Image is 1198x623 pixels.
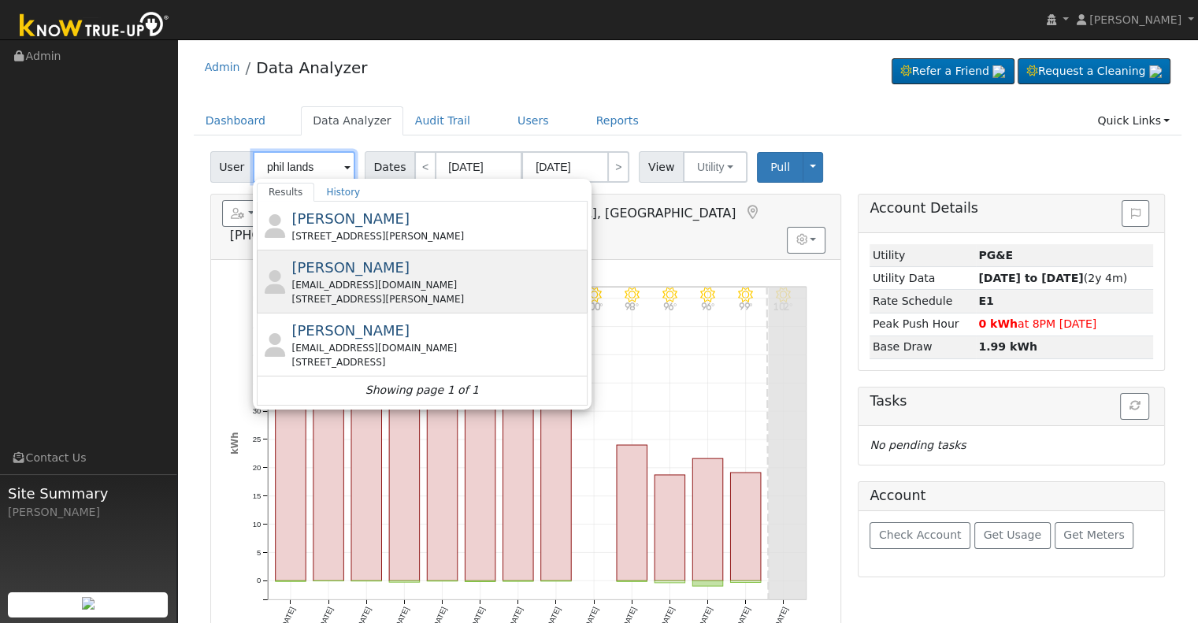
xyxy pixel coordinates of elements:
[1089,13,1181,26] span: [PERSON_NAME]
[1085,106,1181,135] a: Quick Links
[655,580,685,583] rect: onclick=""
[257,547,261,556] text: 5
[252,520,261,528] text: 10
[625,287,640,302] i: 8/27 - Clear
[465,580,495,581] rect: onclick=""
[992,65,1005,78] img: retrieve
[978,317,1018,330] strong: 0 kWh
[389,334,420,580] rect: onclick=""
[1018,58,1170,85] a: Request a Cleaning
[1149,65,1162,78] img: retrieve
[541,409,572,580] rect: onclick=""
[365,151,415,183] span: Dates
[587,287,602,302] i: 8/26 - Clear
[313,387,344,580] rect: onclick=""
[744,205,761,221] a: Map
[892,58,1014,85] a: Refer a Friend
[205,61,240,73] a: Admin
[503,379,533,580] rect: onclick=""
[503,580,533,581] rect: onclick=""
[427,347,458,580] rect: onclick=""
[314,183,372,202] a: History
[1122,200,1149,227] button: Issue History
[618,302,645,311] p: 98°
[870,290,975,313] td: Rate Schedule
[12,9,177,44] img: Know True-Up
[541,580,572,581] rect: onclick=""
[1055,522,1134,549] button: Get Meters
[1063,528,1125,541] span: Get Meters
[252,491,261,500] text: 15
[655,475,685,580] rect: onclick=""
[984,528,1041,541] span: Get Usage
[870,393,1153,410] h5: Tasks
[414,151,436,183] a: <
[607,151,629,183] a: >
[700,287,715,302] i: 8/29 - Clear
[978,295,993,307] strong: T
[695,302,721,311] p: 96°
[730,580,761,582] rect: onclick=""
[403,106,482,135] a: Audit Trail
[662,287,677,302] i: 8/28 - Clear
[692,458,723,580] rect: onclick=""
[427,580,458,581] rect: onclick=""
[757,152,803,183] button: Pull
[870,439,966,451] i: No pending tasks
[639,151,684,183] span: View
[617,580,647,581] rect: onclick=""
[8,504,169,521] div: [PERSON_NAME]
[291,259,410,276] span: [PERSON_NAME]
[291,229,584,243] div: [STREET_ADDRESS][PERSON_NAME]
[466,206,736,221] span: [GEOGRAPHIC_DATA], [GEOGRAPHIC_DATA]
[230,228,344,243] span: [PHONE_NUMBER]
[365,382,479,399] i: Showing page 1 of 1
[275,397,306,581] rect: onclick=""
[506,106,561,135] a: Users
[770,161,790,173] span: Pull
[252,463,261,472] text: 20
[291,322,410,339] span: [PERSON_NAME]
[291,278,584,292] div: [EMAIL_ADDRESS][DOMAIN_NAME]
[291,355,584,369] div: [STREET_ADDRESS]
[291,292,584,306] div: [STREET_ADDRESS][PERSON_NAME]
[870,313,975,336] td: Peak Push Hour
[257,183,315,202] a: Results
[257,576,261,584] text: 0
[870,336,975,358] td: Base Draw
[870,244,975,267] td: Utility
[870,267,975,290] td: Utility Data
[974,522,1051,549] button: Get Usage
[194,106,278,135] a: Dashboard
[8,483,169,504] span: Site Summary
[465,314,495,581] rect: onclick=""
[228,432,239,454] text: kWh
[253,151,355,183] input: Select a User
[1120,393,1149,420] button: Refresh
[301,106,403,135] a: Data Analyzer
[738,287,753,302] i: 8/30 - Clear
[870,488,925,503] h5: Account
[82,597,95,610] img: retrieve
[275,580,306,581] rect: onclick=""
[252,435,261,443] text: 25
[978,272,1127,284] span: (2y 4m)
[252,406,261,415] text: 30
[291,341,584,355] div: [EMAIL_ADDRESS][DOMAIN_NAME]
[879,528,962,541] span: Check Account
[683,151,747,183] button: Utility
[733,302,759,311] p: 99°
[210,151,254,183] span: User
[617,445,647,580] rect: onclick=""
[584,106,651,135] a: Reports
[978,249,1013,261] strong: ID: 16845981, authorized: 05/29/25
[351,392,382,581] rect: onclick=""
[730,473,761,580] rect: onclick=""
[978,340,1037,353] strong: 1.99 kWh
[870,522,970,549] button: Check Account
[291,210,410,227] span: [PERSON_NAME]
[978,272,1083,284] strong: [DATE] to [DATE]
[389,580,420,582] rect: onclick=""
[657,302,684,311] p: 96°
[256,58,367,77] a: Data Analyzer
